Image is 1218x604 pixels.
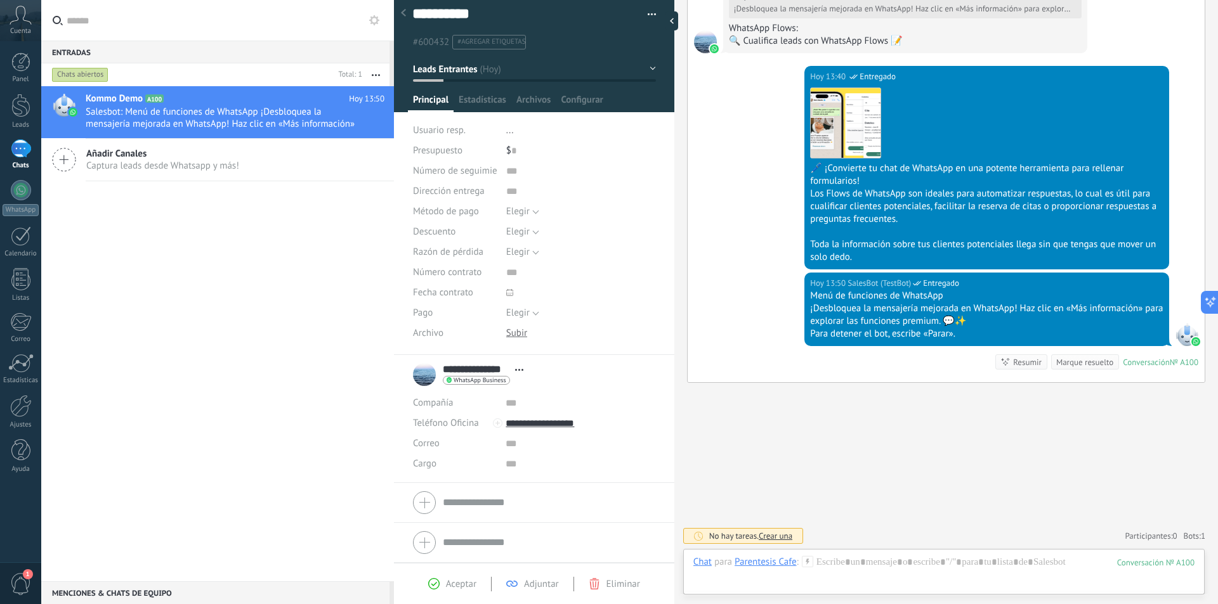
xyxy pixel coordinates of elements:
span: Número contrato [413,267,481,277]
span: Pago [413,308,433,318]
div: Cargo [413,454,496,474]
span: Añadir Canales [86,148,239,160]
div: Calendario [3,250,39,258]
span: Elegir [506,226,530,238]
span: Elegir [506,205,530,217]
div: Ocultar [665,11,678,30]
img: waba.svg [1191,337,1200,346]
span: Entregado [860,70,896,83]
div: 100 [1117,557,1195,568]
div: WhatsApp [3,204,39,216]
div: ¡Desbloquea la mensajería mejorada en WhatsApp! Haz clic en «Más información» para explorar las f... [810,302,1163,328]
span: para [714,556,732,569]
div: № A100 [1170,357,1198,368]
span: Configurar [561,94,603,112]
div: Número contrato [413,262,497,283]
span: ... [506,124,514,136]
img: waba.svg [710,44,719,53]
div: Presupuesto [413,141,497,161]
span: Archivo [413,328,443,338]
span: Crear una [759,530,792,541]
span: Adjuntar [524,578,559,590]
button: Elegir [506,202,539,222]
div: Compañía [413,393,496,413]
button: Teléfono Oficina [413,413,479,434]
span: Cuenta [10,27,31,35]
div: $ [506,141,656,161]
span: : [797,556,799,569]
span: Razón de pérdida [413,247,483,257]
div: Estadísticas [3,376,39,385]
div: Menciones & Chats de equipo [41,581,390,604]
span: Elegir [506,246,530,258]
div: ¡Desbloquea la mensajería mejorada en WhatsApp! Haz clic en «Más información» para explorar las f... [734,4,1074,14]
button: Correo [413,434,440,454]
div: Método de pago [413,202,497,222]
span: Parentesis Cafe [694,30,717,53]
span: A100 [145,94,164,103]
div: Razón de pérdida [413,242,497,262]
div: Leads [3,121,39,129]
div: Marque resuelto [1056,356,1113,368]
a: Kommo Demo A100 Hoy 13:50 Salesbot: Menú de funciones de WhatsApp ¡Desbloquea la mensajería mejor... [41,86,394,138]
span: Bots: [1184,530,1205,541]
div: Fecha contrato [413,283,497,303]
div: Listas [3,294,39,302]
div: Ayuda [3,465,39,473]
span: 0 [1173,530,1177,541]
div: Descuento [413,222,497,242]
span: SalesBot [1175,323,1198,346]
span: 1 [23,569,33,579]
span: Número de seguimiento [413,166,511,176]
div: Total: 1 [334,68,362,81]
div: 🖊️ ¡Convierte tu chat de WhatsApp en una potente herramienta para rellenar formularios! [810,162,1163,188]
span: #600432 [413,36,449,48]
span: Entregado [923,277,959,290]
span: Archivos [516,94,551,112]
div: Entradas [41,41,390,63]
span: Fecha contrato [413,288,473,297]
img: waba.svg [69,108,77,117]
span: Cargo [413,459,436,468]
span: #agregar etiquetas [457,37,525,46]
span: Presupuesto [413,145,462,157]
div: Ajustes [3,421,39,429]
button: Elegir [506,242,539,262]
button: Más [362,63,390,86]
div: Chats abiertos [52,67,108,82]
div: Hoy 13:40 [810,70,848,83]
div: Correo [3,335,39,344]
a: Participantes:0 [1125,530,1177,541]
div: Los Flows de WhatsApp son ideales para automatizar respuestas, lo cual es útil para cualificar cl... [810,188,1163,226]
div: Chats [3,162,39,170]
span: Estadísticas [459,94,506,112]
span: Principal [413,94,449,112]
span: Hoy 13:50 [349,93,384,105]
span: Descuento [413,227,455,236]
div: Archivo [413,323,497,344]
div: Dirección entrega [413,181,497,202]
span: Elegir [506,307,530,319]
span: Teléfono Oficina [413,417,479,429]
span: SalesBot (TestBot) [848,277,911,290]
div: Panel [3,75,39,84]
span: Salesbot: Menú de funciones de WhatsApp ¡Desbloquea la mensajería mejorada en WhatsApp! Haz clic ... [86,106,360,130]
div: No hay tareas. [709,530,793,541]
span: Kommo Demo [86,93,143,105]
span: Correo [413,437,440,449]
span: Captura leads desde Whatsapp y más! [86,160,239,172]
div: Para detener el bot, escribe «Parar». [810,328,1163,340]
span: Usuario resp. [413,124,466,136]
div: Hoy 13:50 [810,277,848,290]
span: Aceptar [446,578,476,590]
span: Dirección entrega [413,186,485,196]
div: WhatsApp Flows: [729,22,1082,35]
span: WhatsApp Business [454,377,506,383]
span: 1 [1201,530,1205,541]
div: Número de seguimiento [413,161,497,181]
div: Usuario resp. [413,120,497,141]
button: Elegir [506,303,539,323]
span: Eliminar [606,578,640,590]
div: Conversación [1123,357,1170,368]
div: 🔍 Cualifica leads con WhatsApp Flows 📝 [729,35,1082,48]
